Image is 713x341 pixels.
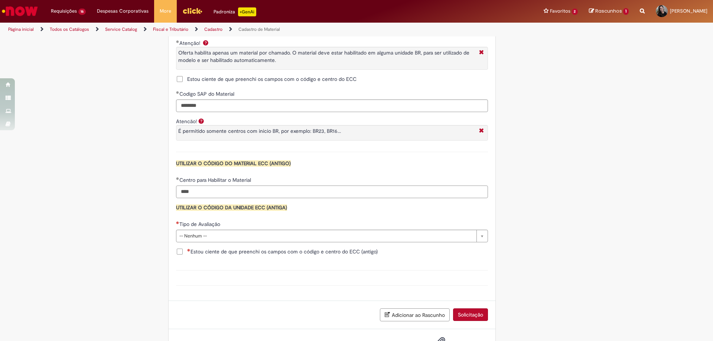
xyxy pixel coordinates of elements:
[105,26,137,32] a: Service Catalog
[572,9,578,15] span: 2
[214,7,256,16] div: Padroniza
[179,230,473,242] span: -- Nenhum --
[238,26,280,32] a: Cadastro de Material
[380,308,450,321] button: Adicionar ao Rascunho
[78,9,86,15] span: 16
[595,7,622,14] span: Rascunhos
[197,118,206,124] span: Ajuda para Atencão!
[176,186,488,198] input: Centro para Habilitar o Material
[176,91,179,94] span: Obrigatório Preenchido
[179,177,253,183] span: Centro para Habilitar o Material
[477,127,486,135] i: Fechar More information Por question_atencao
[238,7,256,16] p: +GenAi
[179,91,236,97] span: Codigo SAP do Material
[179,40,202,46] span: Atenção!
[6,23,470,36] ul: Trilhas de página
[187,249,191,252] span: Necessários
[178,49,475,64] p: Oferta habilita apenas um material por chamado. O material deve estar habilitado em alguma unidad...
[477,49,486,57] i: Fechar More information Por question_aten_o
[97,7,149,15] span: Despesas Corporativas
[670,8,707,14] span: [PERSON_NAME]
[453,308,488,321] button: Solicitação
[176,177,179,180] span: Obrigatório Preenchido
[8,26,34,32] a: Página inicial
[153,26,188,32] a: Fiscal e Tributário
[182,5,202,16] img: click_logo_yellow_360x200.png
[176,204,287,211] span: UTILIZAR O CÓDIGO DA UNIDADE ECC (ANTIGA)
[176,160,291,167] span: UTILIZAR O CÓDIGO DO MATERIAL ECC (ANTIGO)
[178,127,475,135] p: É permitido somente centros com inicio BR, por exemplo: BR23, BR16...
[179,221,222,227] span: Tipo de Avaliação
[623,8,629,15] span: 1
[589,8,629,15] a: Rascunhos
[201,40,210,46] span: Ajuda para Atenção!
[51,7,77,15] span: Requisições
[187,248,378,255] span: Estou ciente de que preenchi os campos com o código e centro do ECC (antigo)
[204,26,222,32] a: Cadastro
[1,4,39,19] img: ServiceNow
[550,7,570,15] span: Favoritos
[176,40,179,43] span: Obrigatório Preenchido
[176,221,179,224] span: Necessários
[176,99,488,112] input: Codigo SAP do Material
[50,26,89,32] a: Todos os Catálogos
[160,7,171,15] span: More
[187,75,356,83] span: Estou ciente de que preenchi os campos com o código e centro do ECC
[176,118,197,125] label: Atencão!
